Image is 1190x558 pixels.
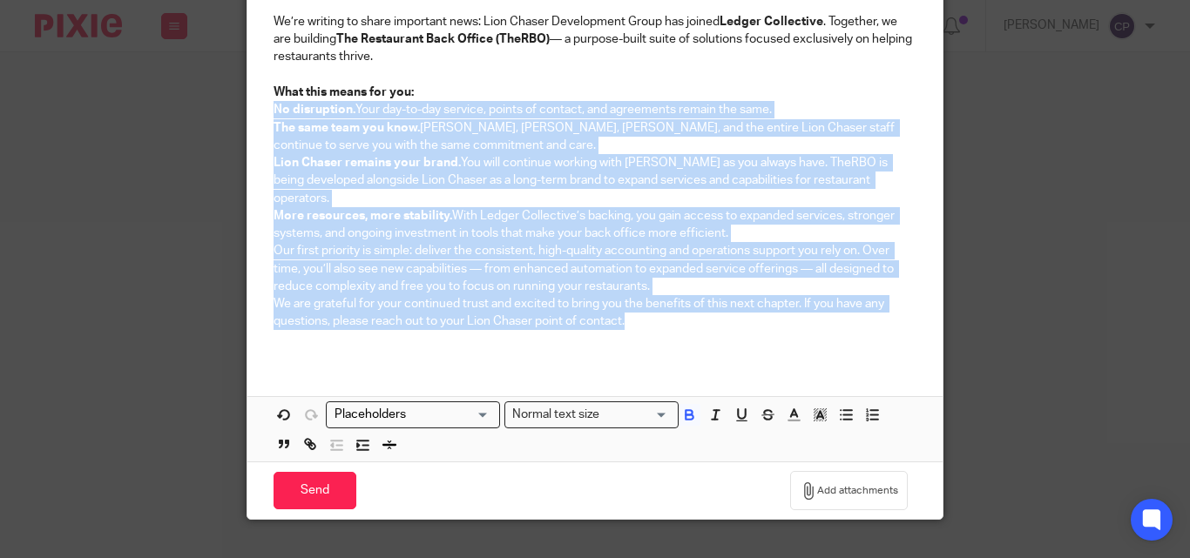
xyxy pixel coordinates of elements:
p: You will continue working with [PERSON_NAME] as you always have. TheRBO is being developed alongs... [274,154,916,207]
strong: What this means for you: [274,86,414,98]
strong: No disruption. [274,104,355,116]
span: Normal text size [509,406,604,424]
div: Text styles [504,401,679,428]
strong: More resources, more stability. [274,210,452,222]
button: Add attachments [790,471,908,510]
div: Placeholders [326,401,500,428]
span: Add attachments [817,484,898,498]
strong: The same team you know. [274,122,420,134]
p: [PERSON_NAME], [PERSON_NAME], [PERSON_NAME], and the entire Lion Chaser staff continue to serve y... [274,119,916,155]
input: Search for option [605,406,668,424]
input: Search for option [328,406,490,424]
strong: The Restaurant Back Office (TheRBO) [336,33,550,45]
p: With Ledger Collective’s backing, you gain access to expanded services, stronger systems, and ong... [274,207,916,243]
p: Your day-to-day service, points of contact, and agreements remain the same. [274,101,916,118]
input: Send [274,472,356,509]
p: Our first priority is simple: deliver the consistent, high-quality accounting and operations supp... [274,242,916,295]
p: We are grateful for your continued trust and excited to bring you the benefits of this next chapt... [274,295,916,331]
div: Search for option [504,401,679,428]
strong: Ledger Collective [720,16,823,28]
div: Search for option [326,401,500,428]
strong: Lion Chaser remains your brand. [274,157,461,169]
p: We’re writing to share important news: Lion Chaser Development Group has joined . Together, we ar... [274,13,916,66]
